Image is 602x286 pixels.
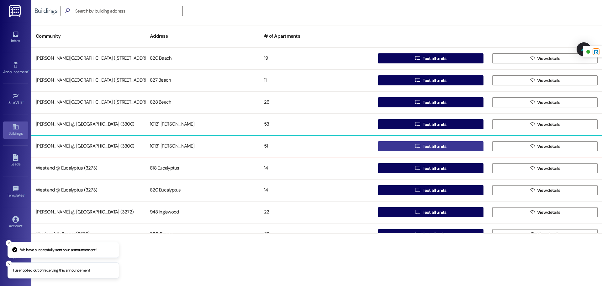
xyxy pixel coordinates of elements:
button: View details [492,53,598,63]
div: [PERSON_NAME][GEOGRAPHIC_DATA] ([STREET_ADDRESS]) (3280) [31,96,145,109]
div: [PERSON_NAME][GEOGRAPHIC_DATA] ([STREET_ADDRESS]) (3275) [31,74,145,87]
button: Text all units [378,53,483,63]
span: View details [537,77,560,84]
a: Buildings [3,121,28,138]
span: Text all units [423,165,446,172]
div: [PERSON_NAME] @ [GEOGRAPHIC_DATA] (3300) [31,118,145,131]
div: 11 [260,74,374,87]
span: Text all units [423,99,446,106]
span: Text all units [423,121,446,128]
span: View details [537,143,560,150]
div: Address [145,29,260,44]
div: Westland @ Eucalyptus (3273) [31,184,145,197]
div: 14 [260,184,374,197]
div: 948 Inglewood [145,206,260,219]
a: Leads [3,152,28,169]
div: Westland @ Eucalyptus (3273) [31,162,145,175]
div: 53 [260,118,374,131]
span: View details [537,187,560,194]
a: Site Visit • [3,91,28,108]
p: 1 user opted out of receiving this announcement [13,268,90,273]
div: 14 [260,162,374,175]
span: Text all units [423,55,446,62]
button: View details [492,119,598,129]
button: Text all units [378,141,483,151]
div: Community [31,29,145,44]
button: View details [492,185,598,195]
span: View details [537,231,560,238]
i:  [415,166,420,171]
div: 26 [260,96,374,109]
span: Text all units [423,143,446,150]
span: View details [537,165,560,172]
span: Text all units [423,187,446,194]
a: Account [3,214,28,231]
a: Support [3,245,28,262]
div: Buildings [34,8,57,14]
i:  [415,232,420,237]
input: Search by building address [75,7,182,15]
i:  [415,210,420,215]
span: View details [537,55,560,62]
button: Text all units [378,119,483,129]
span: Text all units [423,231,446,238]
span: • [28,69,29,73]
span: Text all units [423,77,446,84]
a: Inbox [3,29,28,46]
i:  [530,210,535,215]
div: 51 [260,140,374,153]
span: View details [537,209,560,216]
span: Text all units [423,209,446,216]
button: Text all units [378,163,483,173]
div: [PERSON_NAME][GEOGRAPHIC_DATA] ([STREET_ADDRESS]) (3392) [31,52,145,65]
a: Templates • [3,183,28,200]
div: [PERSON_NAME] @ [GEOGRAPHIC_DATA] (3300) [31,140,145,153]
span: • [23,100,24,104]
i:  [415,188,420,193]
button: View details [492,141,598,151]
div: 19 [260,52,374,65]
div: 10121 [PERSON_NAME] [145,118,260,131]
div: 818 Eucalyptus [145,162,260,175]
button: Text all units [378,75,483,85]
div: 827 Beach [145,74,260,87]
i:  [62,8,72,14]
div: 62 [260,228,374,240]
i:  [530,100,535,105]
i:  [530,232,535,237]
button: View details [492,75,598,85]
div: 22 [260,206,374,219]
button: Close toast [6,240,12,246]
i:  [530,188,535,193]
i:  [415,100,420,105]
div: 820 Eucalyptus [145,184,260,197]
button: View details [492,229,598,239]
i:  [530,166,535,171]
i:  [415,56,420,61]
i:  [415,144,420,149]
div: 828 Beach [145,96,260,109]
button: Text all units [378,229,483,239]
i:  [415,78,420,83]
i:  [415,122,420,127]
span: • [24,192,25,197]
i:  [530,144,535,149]
div: # of Apartments [260,29,374,44]
div: 10131 [PERSON_NAME] [145,140,260,153]
i:  [530,122,535,127]
i:  [530,78,535,83]
button: View details [492,163,598,173]
button: Text all units [378,207,483,217]
button: Text all units [378,97,483,107]
p: We have successfully sent your announcement! [20,247,96,253]
button: View details [492,97,598,107]
button: Close toast [6,261,12,267]
div: Westland @ Queen (3266) [31,228,145,240]
div: 820 Beach [145,52,260,65]
i:  [530,56,535,61]
span: View details [537,99,560,106]
img: ResiDesk Logo [9,5,22,17]
span: View details [537,121,560,128]
button: Text all units [378,185,483,195]
button: View details [492,207,598,217]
